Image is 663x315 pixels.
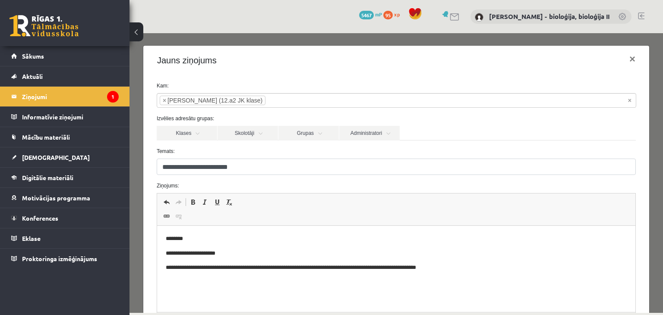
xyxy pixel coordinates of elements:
[489,12,609,21] a: [PERSON_NAME] - bioloģija, bioloģija II
[22,174,73,181] span: Digitālie materiāli
[94,163,106,175] a: Remove Format
[21,114,513,122] label: Temats:
[394,11,400,18] span: xp
[43,178,55,189] a: Unlink
[30,62,136,72] li: Ārons Roderts (12.a2 JK klase)
[11,188,119,208] a: Motivācijas programma
[43,163,55,175] a: Redo (Ctrl+Y)
[210,93,270,107] a: Administratori
[11,87,119,106] a: Ziņojumi1
[22,153,90,161] span: [DEMOGRAPHIC_DATA]
[22,194,90,202] span: Motivācijas programma
[11,147,119,167] a: [DEMOGRAPHIC_DATA]
[11,228,119,248] a: Eklase
[359,11,382,18] a: 5467 mP
[33,63,37,72] span: ×
[475,13,483,22] img: Elza Saulīte - bioloģija, bioloģija II
[22,133,70,141] span: Mācību materiāli
[21,49,513,56] label: Kam:
[9,15,79,37] a: Rīgas 1. Tālmācības vidusskola
[11,127,119,147] a: Mācību materiāli
[82,163,94,175] a: Underline (Ctrl+U)
[107,91,119,103] i: 1
[11,46,119,66] a: Sākums
[11,168,119,187] a: Digitālie materiāli
[22,87,119,106] legend: Ziņojumi
[57,163,69,175] a: Bold (Ctrl+B)
[359,11,374,19] span: 5467
[383,11,393,19] span: 95
[21,149,513,156] label: Ziņojums:
[11,66,119,86] a: Aktuāli
[149,93,209,107] a: Grupas
[11,107,119,127] a: Informatīvie ziņojumi
[22,72,43,80] span: Aktuāli
[21,81,513,89] label: Izvēlies adresātu grupas:
[88,93,148,107] a: Skolotāji
[383,11,404,18] a: 95 xp
[11,249,119,268] a: Proktoringa izmēģinājums
[31,163,43,175] a: Undo (Ctrl+Z)
[28,193,506,279] iframe: Editor, wiswyg-editor-47024848138340-1757168926-593
[11,208,119,228] a: Konferences
[22,107,119,127] legend: Informatīvie ziņojumi
[69,163,82,175] a: Italic (Ctrl+I)
[22,234,41,242] span: Eklase
[499,63,502,72] span: Noņemt visus vienumus
[31,178,43,189] a: Link (Ctrl+K)
[22,255,97,262] span: Proktoringa izmēģinājums
[22,214,58,222] span: Konferences
[22,52,44,60] span: Sākums
[27,93,88,107] a: Klases
[28,21,87,34] h4: Jauns ziņojums
[375,11,382,18] span: mP
[493,14,513,38] button: ×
